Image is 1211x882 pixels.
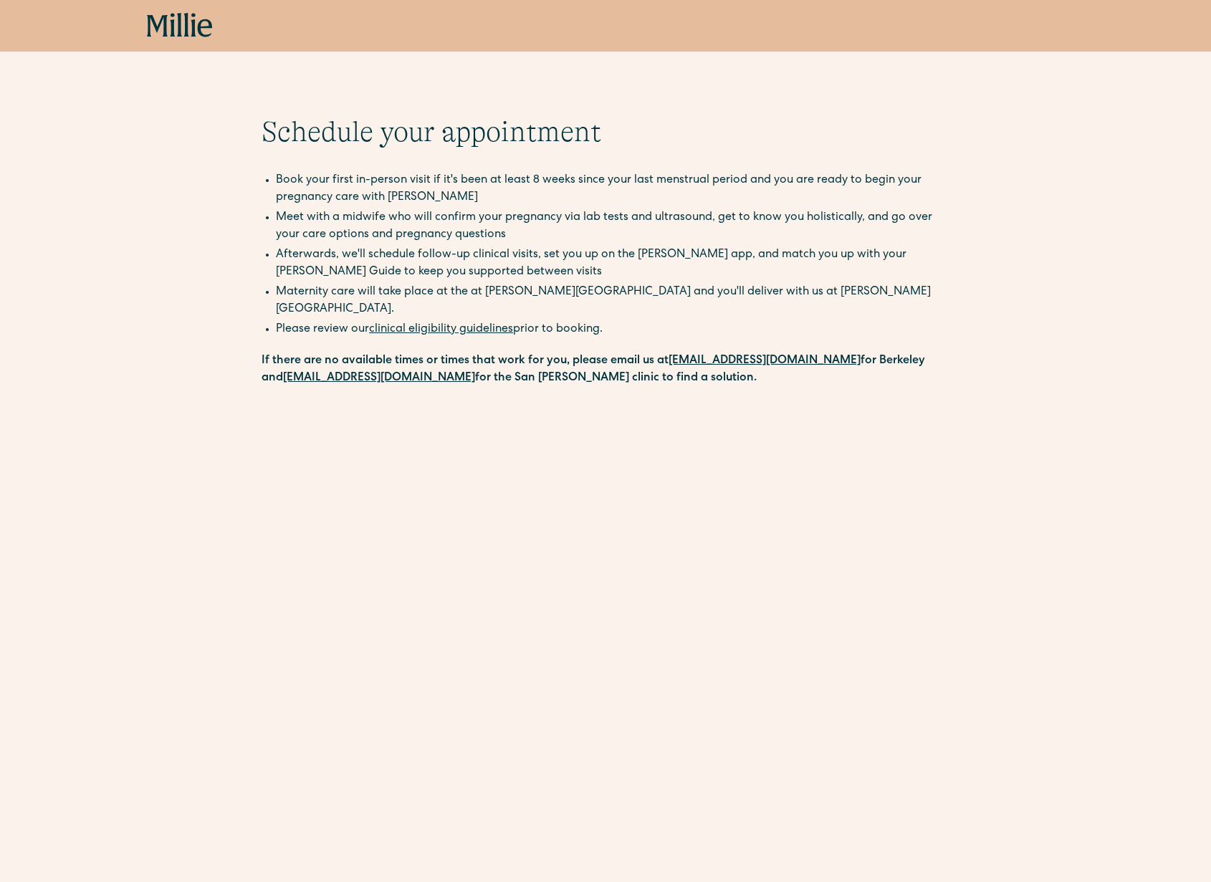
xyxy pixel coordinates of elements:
a: clinical eligibility guidelines [369,324,513,335]
strong: If there are no available times or times that work for you, please email us at [262,355,669,367]
li: Maternity care will take place at the at [PERSON_NAME][GEOGRAPHIC_DATA] and you'll deliver with u... [276,284,949,318]
li: Book your first in-person visit if it's been at least 8 weeks since your last menstrual period an... [276,172,949,206]
a: [EMAIL_ADDRESS][DOMAIN_NAME] [283,373,475,384]
li: Please review our prior to booking. [276,321,949,338]
li: Afterwards, we'll schedule follow-up clinical visits, set you up on the [PERSON_NAME] app, and ma... [276,246,949,281]
li: Meet with a midwife who will confirm your pregnancy via lab tests and ultrasound, get to know you... [276,209,949,244]
h1: Schedule your appointment [262,115,949,149]
strong: for the San [PERSON_NAME] clinic to find a solution. [475,373,757,384]
a: [EMAIL_ADDRESS][DOMAIN_NAME] [669,355,861,367]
